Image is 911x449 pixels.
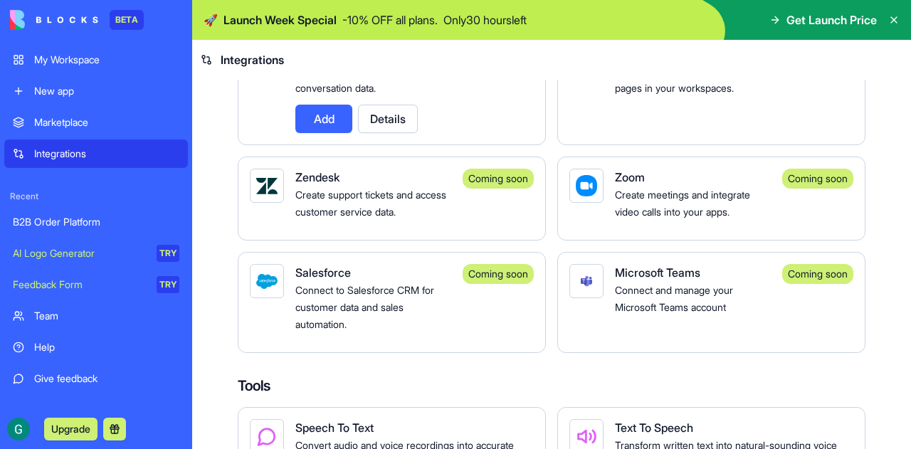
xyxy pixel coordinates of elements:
div: Coming soon [782,264,853,284]
a: Get Started [4,396,188,424]
h4: Tools [238,376,865,396]
span: Connect and manage your Microsoft Teams account [615,284,733,313]
a: Help [4,333,188,361]
div: Team [34,309,179,323]
div: Coming soon [463,264,534,284]
div: Give feedback [34,371,179,386]
a: My Workspace [4,46,188,74]
span: Salesforce [295,265,351,280]
span: Microsoft Teams [615,265,700,280]
div: B2B Order Platform [13,215,179,229]
span: Get Launch Price [786,11,877,28]
span: Integrations [221,51,284,68]
a: Feedback FormTRY [4,270,188,299]
div: TRY [157,245,179,262]
button: Details [358,105,418,133]
p: - 10 % OFF all plans. [342,11,438,28]
div: Integrations [34,147,179,161]
a: AI Logo GeneratorTRY [4,239,188,268]
span: Zoom [615,170,645,184]
div: AI Logo Generator [13,246,147,260]
a: Marketplace [4,108,188,137]
img: logo [10,10,98,30]
span: Create meetings and integrate video calls into your apps. [615,189,750,218]
a: B2B Order Platform [4,208,188,236]
span: Launch Week Special [223,11,337,28]
span: Speech To Text [295,421,374,435]
div: Help [34,340,179,354]
span: Create support tickets and access customer service data. [295,189,446,218]
a: New app [4,77,188,105]
img: ACg8ocJ9KwVV3x5a9XIP9IwbY5uMndypQLaBNiQi05g5NyTJ4uccxg=s96-c [7,418,30,440]
div: Coming soon [463,169,534,189]
span: Zendesk [295,170,339,184]
div: Get Started [34,403,179,417]
div: TRY [157,276,179,293]
a: Give feedback [4,364,188,393]
a: BETA [10,10,144,30]
p: Only 30 hours left [443,11,527,28]
a: Integrations [4,139,188,168]
div: Marketplace [34,115,179,130]
span: Recent [4,191,188,202]
span: 🚀 [204,11,218,28]
button: Add [295,105,352,133]
a: Team [4,302,188,330]
div: Coming soon [782,169,853,189]
div: Feedback Form [13,278,147,292]
div: New app [34,84,179,98]
div: BETA [110,10,144,30]
div: My Workspace [34,53,179,67]
span: Text To Speech [615,421,693,435]
a: Upgrade [44,421,98,435]
span: Connect to Salesforce CRM for customer data and sales automation. [295,284,434,330]
button: Upgrade [44,418,98,440]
